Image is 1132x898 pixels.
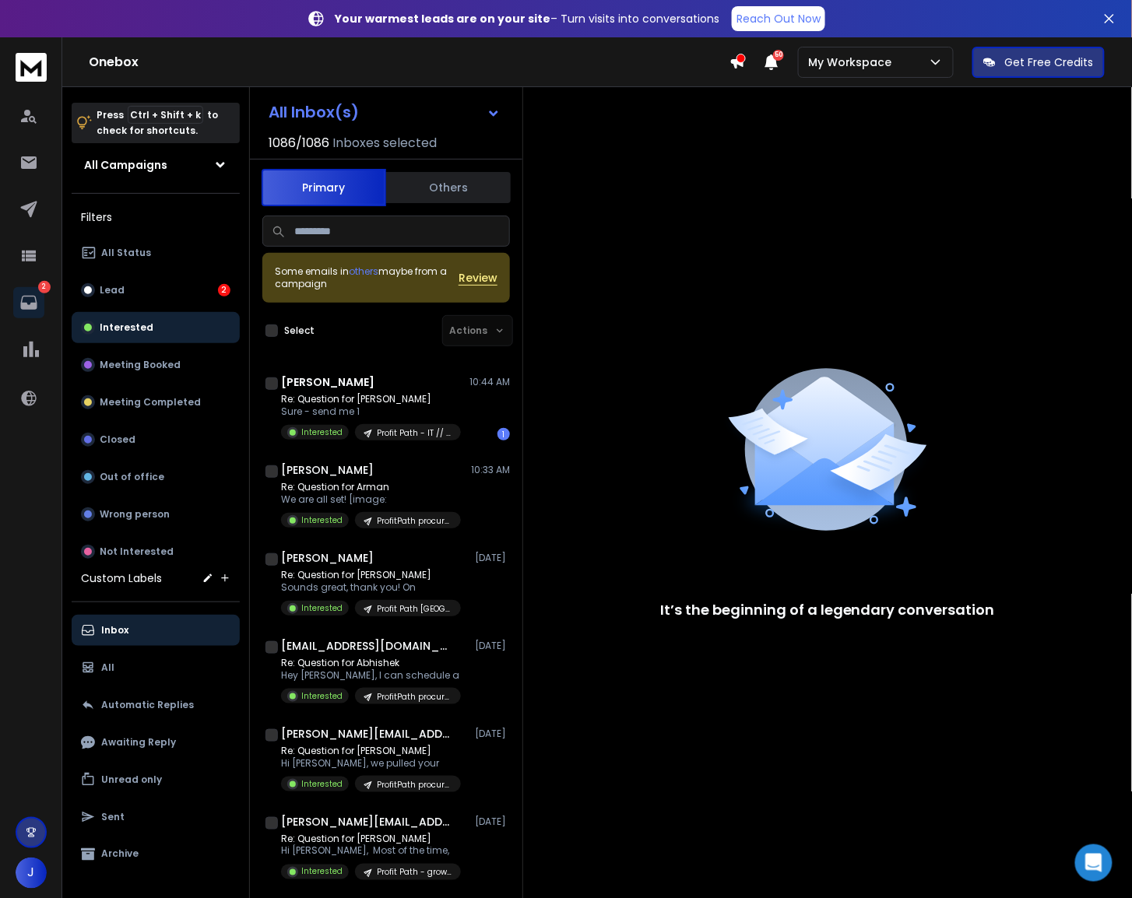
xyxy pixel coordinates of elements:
[732,6,825,31] a: Reach Out Now
[13,287,44,318] a: 2
[281,405,461,418] p: Sure - send me 1
[301,514,343,526] p: Interested
[737,11,821,26] p: Reach Out Now
[97,107,218,139] p: Press to check for shortcuts.
[377,691,452,703] p: ProfitPath procurement consulting WORLDWIDE---Rerun
[377,515,452,527] p: ProfitPath procurement consulting [GEOGRAPHIC_DATA] [GEOGRAPHIC_DATA]
[301,690,343,702] p: Interested
[72,839,240,870] button: Archive
[281,493,461,506] p: We are all set! [image:
[101,848,139,861] p: Archive
[72,689,240,721] button: Automatic Replies
[284,324,315,337] label: Select
[475,640,510,652] p: [DATE]
[349,265,378,278] span: others
[101,736,176,749] p: Awaiting Reply
[72,387,240,418] button: Meeting Completed
[16,858,47,889] button: J
[72,312,240,343] button: Interested
[660,599,995,621] p: It’s the beginning of a legendary conversation
[377,779,452,791] p: ProfitPath procurement consulting [GEOGRAPHIC_DATA] [GEOGRAPHIC_DATA]
[262,169,386,206] button: Primary
[72,424,240,455] button: Closed
[475,728,510,740] p: [DATE]
[101,811,125,823] p: Sent
[281,814,452,830] h1: [PERSON_NAME][EMAIL_ADDRESS][DOMAIN_NAME]
[100,396,201,409] p: Meeting Completed
[281,669,461,682] p: Hey [PERSON_NAME], I can schedule a
[281,657,461,669] p: Re: Question for Abhishek
[301,778,343,790] p: Interested
[1005,54,1094,70] p: Get Free Credits
[281,581,461,594] p: Sounds great, thank you! On
[72,206,240,228] h3: Filters
[377,603,452,615] p: Profit Path [GEOGRAPHIC_DATA],[GEOGRAPHIC_DATA],[GEOGRAPHIC_DATA] C-suite Founder Real Estate(Err...
[281,745,461,757] p: Re: Question for [PERSON_NAME]
[100,508,170,521] p: Wrong person
[72,764,240,795] button: Unread only
[281,726,452,742] h1: [PERSON_NAME][EMAIL_ADDRESS][DOMAIN_NAME]
[100,471,164,483] p: Out of office
[972,47,1105,78] button: Get Free Credits
[475,816,510,828] p: [DATE]
[100,433,135,446] p: Closed
[38,281,51,293] p: 2
[377,427,452,439] p: Profit Path - IT // ceo cmo
[101,773,162,786] p: Unread only
[100,545,174,558] p: Not Interested
[72,615,240,646] button: Inbox
[84,157,167,173] h1: All Campaigns
[773,50,784,61] span: 50
[386,170,511,205] button: Others
[72,802,240,833] button: Sent
[101,247,151,259] p: All Status
[281,550,374,566] h1: [PERSON_NAME]
[275,265,459,290] div: Some emails in maybe from a campaign
[128,106,203,124] span: Ctrl + Shift + k
[459,270,497,286] button: Review
[269,134,329,153] span: 1086 / 1086
[72,237,240,268] button: All Status
[497,428,510,440] div: 1
[101,699,194,711] p: Automatic Replies
[281,462,374,478] h1: [PERSON_NAME]
[281,638,452,654] h1: [EMAIL_ADDRESS][DOMAIN_NAME]
[72,652,240,683] button: All
[72,349,240,381] button: Meeting Booked
[72,275,240,306] button: Lead2
[269,104,359,120] h1: All Inbox(s)
[301,866,343,878] p: Interested
[100,284,125,296] p: Lead
[332,134,437,153] h3: Inboxes selected
[281,833,461,845] p: Re: Question for [PERSON_NAME]
[81,570,162,586] h3: Custom Labels
[281,481,461,493] p: Re: Question for Arman
[1075,844,1113,882] div: Open Intercom Messenger
[72,499,240,530] button: Wrong person
[72,461,240,493] button: Out of office
[101,661,114,674] p: All
[335,11,719,26] p: – Turn visits into conversations
[16,53,47,82] img: logo
[218,284,230,296] div: 2
[256,96,513,128] button: All Inbox(s)
[377,867,452,879] p: Profit Path - growth execs with ICP -- Rerun
[301,426,343,438] p: Interested
[475,552,510,564] p: [DATE]
[281,569,461,581] p: Re: Question for [PERSON_NAME]
[72,536,240,567] button: Not Interested
[72,727,240,758] button: Awaiting Reply
[301,602,343,614] p: Interested
[101,624,128,637] p: Inbox
[281,393,461,405] p: Re: Question for [PERSON_NAME]
[281,845,461,858] p: Hi [PERSON_NAME], Most of the time,
[89,53,729,72] h1: Onebox
[72,149,240,181] button: All Campaigns
[100,359,181,371] p: Meeting Booked
[281,757,461,770] p: Hi [PERSON_NAME], we pulled your
[100,321,153,334] p: Interested
[808,54,898,70] p: My Workspace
